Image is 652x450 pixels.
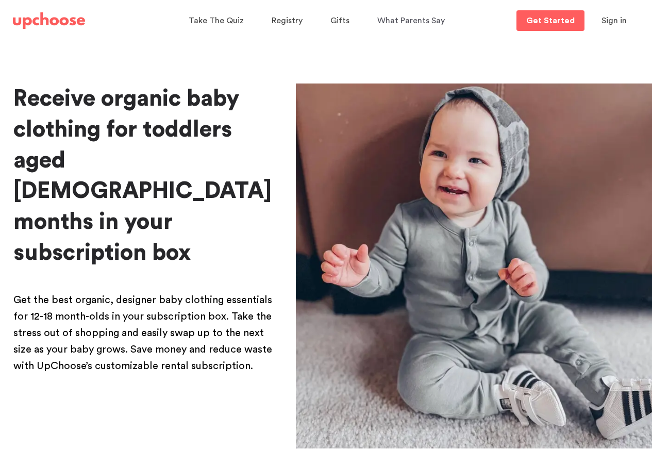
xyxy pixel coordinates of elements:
[377,11,448,31] a: What Parents Say
[589,10,640,31] button: Sign in
[601,16,627,25] span: Sign in
[272,16,303,25] span: Registry
[526,16,575,25] p: Get Started
[189,16,244,25] span: Take The Quiz
[330,16,349,25] span: Gifts
[516,10,584,31] a: Get Started
[13,12,85,29] img: UpChoose
[377,16,445,25] span: What Parents Say
[13,10,85,31] a: UpChoose
[330,11,353,31] a: Gifts
[13,295,272,371] span: Get the best organic, designer baby clothing essentials for 12-18 month-olds in your subscription...
[189,11,247,31] a: Take The Quiz
[272,11,306,31] a: Registry
[13,84,279,269] h1: Receive organic baby clothing for toddlers aged [DEMOGRAPHIC_DATA] months in your subscription box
